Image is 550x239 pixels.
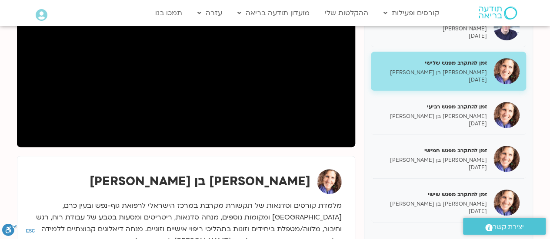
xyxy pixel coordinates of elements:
p: [DATE] [377,120,487,128]
h5: זמן להתקרב מפגש שישי [377,190,487,198]
h5: זמן להתקרב מפגש רביעי [377,103,487,111]
a: תמכו בנו [151,5,187,21]
span: יצירת קשר [493,221,524,233]
p: [DATE] [377,76,487,84]
img: זמן להתקרב – מפגש שני [493,14,520,40]
a: ההקלטות שלי [320,5,373,21]
img: זמן להתקרב מפגש שישי [493,190,520,216]
strong: [PERSON_NAME] בן [PERSON_NAME] [90,173,310,190]
img: שאנייה כהן בן חיים [317,169,342,194]
img: זמן להתקרב מפגש שלישי [493,58,520,84]
p: [PERSON_NAME] בן [PERSON_NAME] [377,69,487,76]
p: [DATE] [377,208,487,215]
p: [DATE] [377,33,487,40]
p: [PERSON_NAME] בן [PERSON_NAME] [377,200,487,208]
a: עזרה [193,5,227,21]
img: תודעה בריאה [479,7,517,20]
a: יצירת קשר [463,218,546,235]
p: [PERSON_NAME] בן [PERSON_NAME] [377,113,487,120]
p: [PERSON_NAME] [377,25,487,33]
h5: זמן להתקרב מפגש שלישי [377,59,487,67]
p: [DATE] [377,164,487,171]
h5: זמן להתקרב מפגש חמישי [377,147,487,154]
a: מועדון תודעה בריאה [233,5,314,21]
img: זמן להתקרב מפגש רביעי [493,102,520,128]
p: [PERSON_NAME] בן [PERSON_NAME] [377,157,487,164]
a: קורסים ופעילות [379,5,443,21]
img: זמן להתקרב מפגש חמישי [493,146,520,172]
